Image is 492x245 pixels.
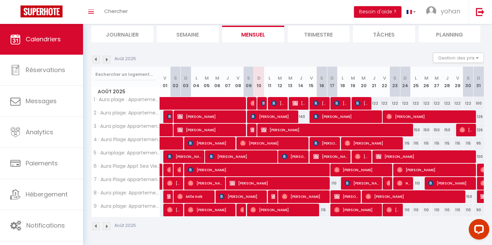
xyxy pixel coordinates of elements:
th: 31 [473,67,484,97]
span: [PERSON_NAME] [167,190,170,203]
div: 122 [400,97,411,110]
abbr: J [446,75,449,81]
th: 04 [191,67,202,97]
abbr: L [415,75,417,81]
div: 110 [442,204,453,216]
span: [PERSON_NAME] [209,150,276,163]
span: [PERSON_NAME] [355,97,369,110]
span: [PERSON_NAME] [355,150,369,163]
th: 09 [243,67,254,97]
span: [PERSON_NAME] [386,203,400,216]
th: 05 [202,67,212,97]
span: 5 · Auraplage: Appartement: Sundream [93,150,161,155]
th: 30 [463,67,474,97]
th: 16 [316,67,327,97]
div: 150 [463,190,474,203]
div: 115 [421,137,432,150]
span: [PERSON_NAME] [167,177,181,190]
span: [PERSON_NAME] [386,110,475,123]
span: [PERSON_NAME] [376,150,475,163]
th: 26 [421,67,432,97]
span: [PERSON_NAME] [167,203,181,216]
th: 20 [358,67,369,97]
abbr: M [351,75,355,81]
div: 122 [369,97,379,110]
div: 115 [411,137,421,150]
abbr: D [257,75,261,81]
li: Trimestre [288,26,350,42]
span: [PERSON_NAME] [282,190,328,203]
abbr: M [205,75,209,81]
abbr: S [174,75,177,81]
li: Planning [419,26,481,42]
abbr: J [300,75,302,81]
img: ... [426,6,436,16]
span: 9 · Aura plage: Appartement Sunset [93,204,161,209]
span: Analytics [26,128,53,136]
div: 150 [432,124,442,136]
div: 100 [473,150,484,163]
span: 6 · Aura Plage Appt Sea View 40m² [93,164,161,169]
abbr: S [393,75,396,81]
span: Messages [26,97,57,105]
th: 21 [369,67,379,97]
li: Mensuel [222,26,284,42]
abbr: M [435,75,439,81]
th: 24 [400,67,411,97]
span: [PERSON_NAME] [177,163,181,176]
div: 122 [442,97,453,110]
span: [PERSON_NAME] [250,97,254,110]
span: [PERSON_NAME] [250,123,254,136]
span: Paiements [26,159,58,167]
div: 110 [432,204,442,216]
span: [PERSON_NAME] [313,97,327,110]
th: 01 [160,67,170,97]
div: 126 [473,124,484,136]
span: Notifications [26,221,65,230]
div: 110 [411,177,421,190]
abbr: L [342,75,344,81]
div: 110 [452,204,463,216]
div: 110 [421,204,432,216]
span: [PERSON_NAME] [219,190,265,203]
div: 110 [411,204,421,216]
span: Calendriers [26,35,61,43]
th: 02 [170,67,181,97]
th: 10 [254,67,264,97]
abbr: M [361,75,366,81]
abbr: L [195,75,197,81]
span: [PERSON_NAME] [240,203,244,216]
span: [PERSON_NAME] [177,110,244,123]
div: 150 [421,124,432,136]
span: [PERSON_NAME] [345,177,380,190]
span: 2 · Aura plage: Appartement Sunrise [93,110,161,115]
div: 115 [316,204,327,216]
th: 15 [306,67,317,97]
p: Août 2025 [114,222,136,229]
img: Super Booking [20,5,63,17]
th: 03 [181,67,191,97]
div: 95 [473,137,484,150]
div: 115 [452,137,463,150]
th: 13 [285,67,296,97]
th: 06 [212,67,222,97]
span: Chercher [104,8,128,15]
th: 29 [452,67,463,97]
div: 122 [452,97,463,110]
div: 110 [463,204,474,216]
div: 122 [432,97,442,110]
div: 122 [379,97,390,110]
span: [PERSON_NAME] [428,177,474,190]
abbr: D [330,75,334,81]
span: 4 · Aura Plage Appartement Aura [93,137,161,142]
span: Réservations [26,66,65,74]
th: 17 [327,67,338,97]
span: [PERSON_NAME] [334,163,391,176]
abbr: D [477,75,480,81]
abbr: S [247,75,250,81]
span: yohan [441,7,460,15]
span: [PERSON_NAME] [250,203,317,216]
span: [PERSON_NAME] [167,150,202,163]
abbr: V [456,75,459,81]
span: Hébergement [26,190,68,199]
